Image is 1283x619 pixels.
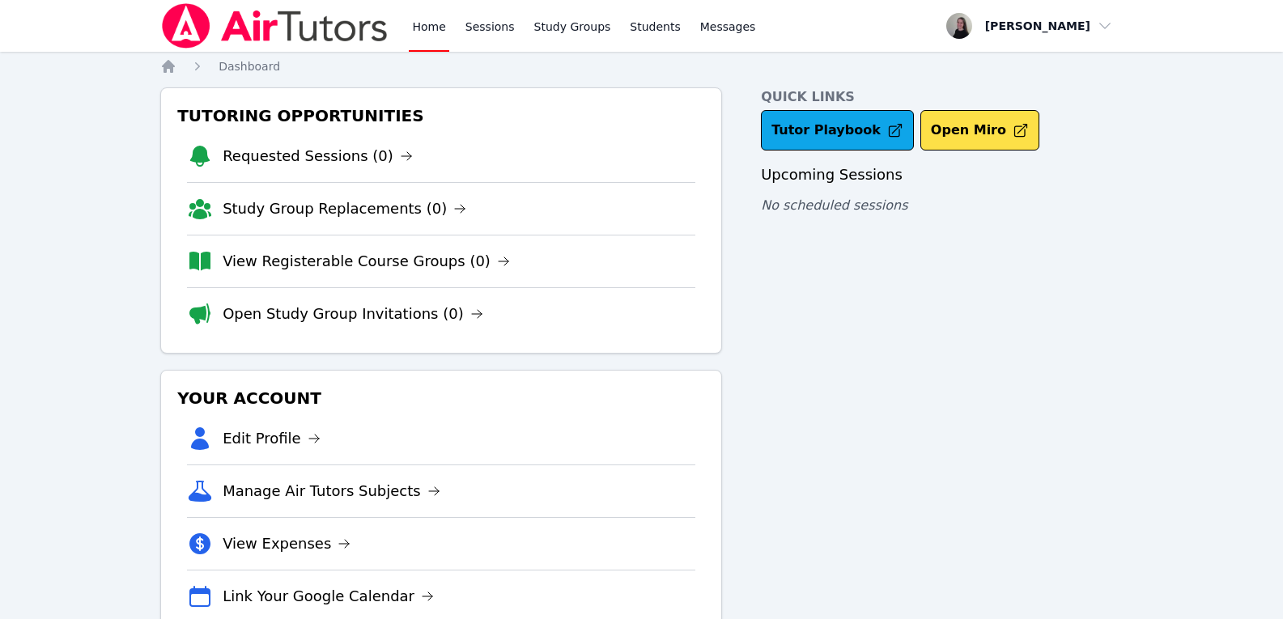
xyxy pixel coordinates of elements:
[223,532,350,555] a: View Expenses
[223,303,483,325] a: Open Study Group Invitations (0)
[761,163,1123,186] h3: Upcoming Sessions
[219,60,280,73] span: Dashboard
[219,58,280,74] a: Dashboard
[761,197,907,213] span: No scheduled sessions
[174,384,708,413] h3: Your Account
[223,145,413,167] a: Requested Sessions (0)
[920,110,1039,151] button: Open Miro
[223,480,440,502] a: Manage Air Tutors Subjects
[223,585,434,608] a: Link Your Google Calendar
[223,250,510,273] a: View Registerable Course Groups (0)
[761,110,914,151] a: Tutor Playbook
[700,19,756,35] span: Messages
[174,101,708,130] h3: Tutoring Opportunities
[160,58,1123,74] nav: Breadcrumb
[761,87,1123,107] h4: Quick Links
[223,197,466,220] a: Study Group Replacements (0)
[160,3,389,49] img: Air Tutors
[223,427,321,450] a: Edit Profile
